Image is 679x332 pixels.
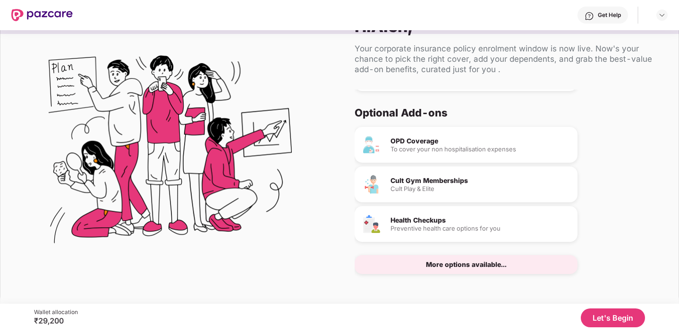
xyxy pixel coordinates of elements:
[362,215,381,233] img: Health Checkups
[390,225,570,232] div: Preventive health care options for you
[34,308,78,316] div: Wallet allocation
[390,177,570,184] div: Cult Gym Memberships
[355,106,656,119] div: Optional Add-ons
[34,316,78,325] div: ₹29,200
[390,217,570,224] div: Health Checkups
[11,9,73,21] img: New Pazcare Logo
[390,138,570,144] div: OPD Coverage
[390,146,570,152] div: To cover your non hospitalisation expenses
[581,308,645,327] button: Let's Begin
[390,186,570,192] div: Cult Play & Elite
[426,261,507,268] div: More options available...
[355,43,663,75] div: Your corporate insurance policy enrolment window is now live. Now's your chance to pick the right...
[658,11,666,19] img: svg+xml;base64,PHN2ZyBpZD0iRHJvcGRvd24tMzJ4MzIiIHhtbG5zPSJodHRwOi8vd3d3LnczLm9yZy8yMDAwL3N2ZyIgd2...
[362,175,381,194] img: Cult Gym Memberships
[585,11,594,21] img: svg+xml;base64,PHN2ZyBpZD0iSGVscC0zMngzMiIgeG1sbnM9Imh0dHA6Ly93d3cudzMub3JnLzIwMDAvc3ZnIiB3aWR0aD...
[49,31,292,274] img: Flex Benefits Illustration
[598,11,621,19] div: Get Help
[362,135,381,154] img: OPD Coverage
